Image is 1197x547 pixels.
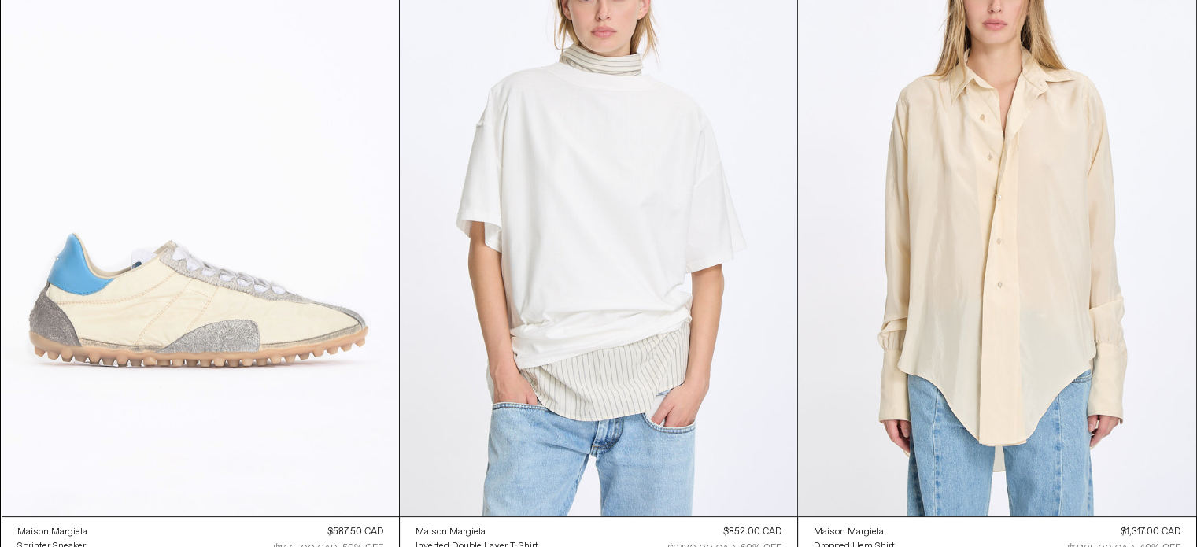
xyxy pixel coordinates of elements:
div: $587.50 CAD [327,525,383,539]
a: Maison Margiela [416,525,538,539]
div: $1,317.00 CAD [1121,525,1180,539]
div: $852.00 CAD [723,525,781,539]
a: Maison Margiela [17,525,87,539]
a: Maison Margiela [814,525,895,539]
div: Maison Margiela [17,526,87,539]
div: Maison Margiela [814,526,884,539]
div: Maison Margiela [416,526,486,539]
